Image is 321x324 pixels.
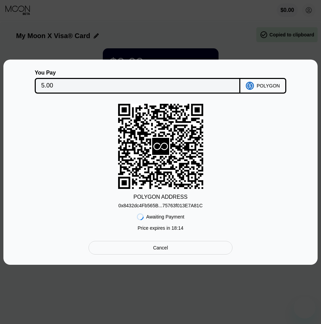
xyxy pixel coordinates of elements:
[118,200,203,208] div: 0x8432dc4Fb565B...75763f013E7A81C
[146,214,184,220] div: Awaiting Payment
[14,70,307,94] div: You PayPOLYGON
[133,194,188,200] div: POLYGON ADDRESS
[257,83,280,88] div: POLYGON
[138,225,183,231] div: Price expires in
[172,225,183,231] span: 18 : 14
[153,245,168,251] div: Cancel
[118,203,203,208] div: 0x8432dc4Fb565B...75763f013E7A81C
[89,241,232,255] div: Cancel
[35,70,240,76] div: You Pay
[294,297,316,319] iframe: Кнопка запуска окна обмена сообщениями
